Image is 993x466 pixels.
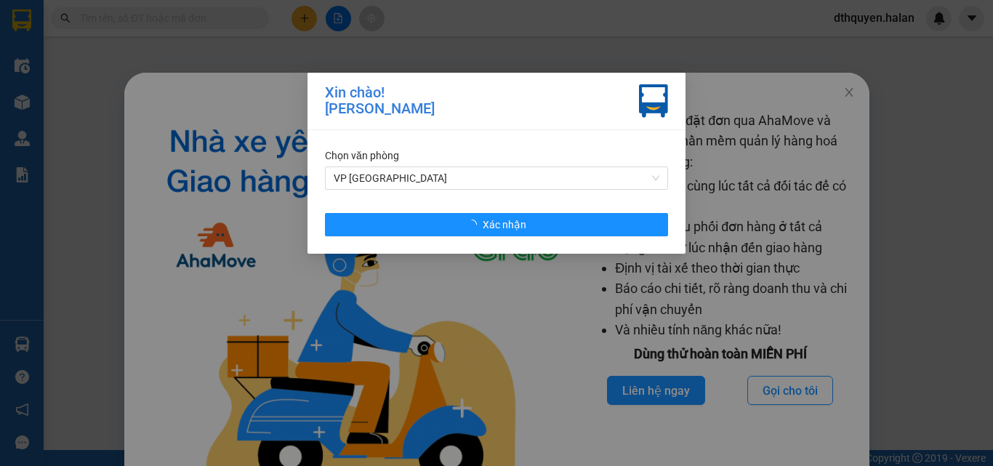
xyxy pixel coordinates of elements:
[639,84,668,118] img: vxr-icon
[325,148,668,164] div: Chọn văn phòng
[334,167,659,189] span: VP Bình Thuận
[467,220,483,230] span: loading
[325,213,668,236] button: Xác nhận
[325,84,435,118] div: Xin chào! [PERSON_NAME]
[483,217,526,233] span: Xác nhận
